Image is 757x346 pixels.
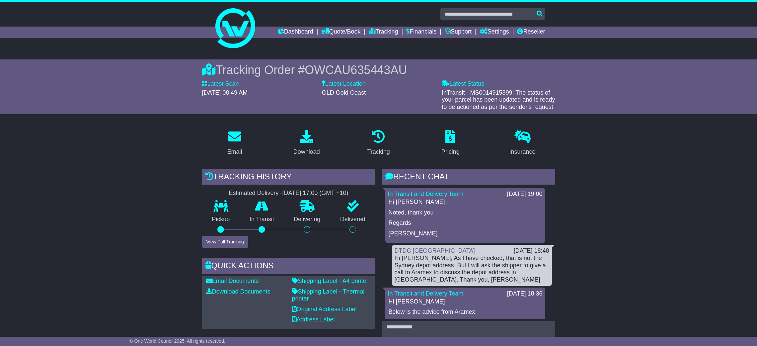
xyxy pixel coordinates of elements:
[389,298,542,305] p: Hi [PERSON_NAME]
[441,147,460,156] div: Pricing
[507,191,543,198] div: [DATE] 19:00
[330,216,375,223] p: Delivered
[388,191,464,197] a: In Transit and Delivery Team
[389,230,542,237] p: [PERSON_NAME]
[322,80,366,88] label: Latest Location
[321,27,360,38] a: Quote/Book
[202,236,248,248] button: View Full Tracking
[395,247,475,254] a: DTDC [GEOGRAPHIC_DATA]
[389,219,542,227] p: Regards
[227,147,242,156] div: Email
[367,147,390,156] div: Tracking
[202,80,239,88] label: Latest Scan
[389,319,542,333] p: Please let the receiver know to call Aramex Depot first and not just turn up at 55195100 anytime ...
[480,27,509,38] a: Settings
[389,199,542,206] p: Hi [PERSON_NAME]
[292,306,357,312] a: Original Address Label
[202,63,555,77] div: Tracking Order #
[395,255,549,283] div: Hi [PERSON_NAME], As I have checked, that is not the Sydney depot address. But I will ask the shi...
[292,288,365,302] a: Shipping Label - Thermal printer
[206,288,270,295] a: Download Documents
[305,63,407,77] span: OWCAU635443AU
[223,128,246,159] a: Email
[284,216,331,223] p: Delivering
[382,169,555,187] div: RECENT CHAT
[509,147,536,156] div: Insurance
[389,209,542,216] p: Noted, thank you
[505,128,540,159] a: Insurance
[507,290,543,298] div: [DATE] 18:36
[442,80,484,88] label: Latest Status
[437,128,464,159] a: Pricing
[292,316,335,323] a: Address Label
[202,89,248,96] span: [DATE] 08:49 AM
[129,338,225,344] span: © One World Courier 2025. All rights reserved.
[240,216,284,223] p: In Transit
[445,27,472,38] a: Support
[369,27,398,38] a: Tracking
[202,258,375,276] div: Quick Actions
[202,216,240,223] p: Pickup
[389,308,542,316] p: Below is the advice from Aramex:
[202,169,375,187] div: Tracking history
[406,27,436,38] a: Financials
[278,27,313,38] a: Dashboard
[363,128,394,159] a: Tracking
[289,128,324,159] a: Download
[282,190,348,197] div: [DATE] 17:00 (GMT +10)
[322,89,366,96] span: GLD Gold Coast
[517,27,545,38] a: Reseller
[514,247,549,255] div: [DATE] 18:48
[206,278,259,284] a: Email Documents
[202,190,375,197] div: Estimated Delivery -
[292,278,368,284] a: Shipping Label - A4 printer
[442,89,555,110] span: InTransit - MS0014915899: The status of your parcel has been updated and is ready to be actioned ...
[388,290,464,297] a: In Transit and Delivery Team
[293,147,320,156] div: Download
